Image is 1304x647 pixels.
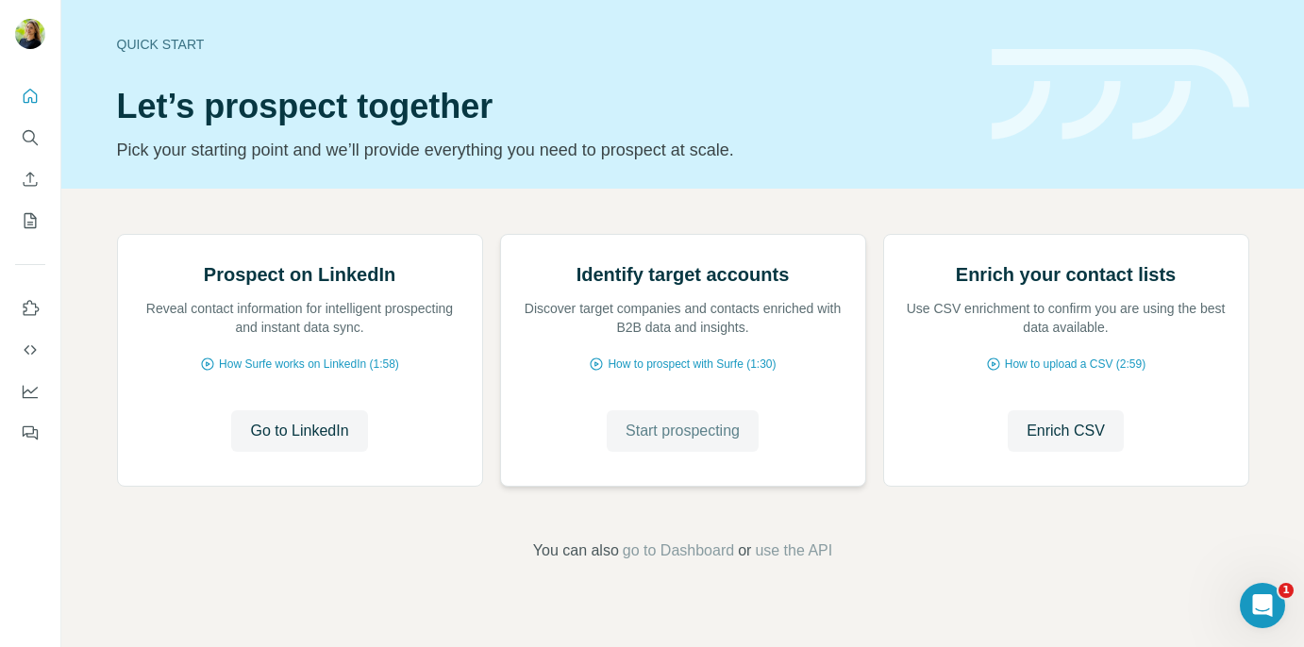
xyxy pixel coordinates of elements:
button: go to Dashboard [623,539,734,562]
button: Search [15,121,45,155]
img: banner [992,49,1249,141]
span: Start prospecting [626,420,740,442]
span: Enrich CSV [1027,420,1105,442]
span: You can also [533,539,619,562]
button: use the API [755,539,832,562]
button: Dashboard [15,374,45,408]
p: Reveal contact information for intelligent prospecting and instant data sync. [137,299,463,337]
button: Use Surfe on LinkedIn [15,291,45,325]
span: 1 [1279,583,1294,598]
button: Quick start [15,79,45,113]
button: Enrich CSV [15,162,45,196]
span: Go to LinkedIn [250,420,348,442]
button: Use Surfe API [15,333,45,367]
img: Avatar [15,19,45,49]
h1: Let’s prospect together [117,88,969,125]
button: Feedback [15,416,45,450]
div: Quick start [117,35,969,54]
span: How Surfe works on LinkedIn (1:58) [219,356,399,373]
span: How to prospect with Surfe (1:30) [608,356,776,373]
p: Use CSV enrichment to confirm you are using the best data available. [903,299,1229,337]
span: How to upload a CSV (2:59) [1005,356,1145,373]
iframe: Intercom live chat [1240,583,1285,628]
button: My lists [15,204,45,238]
h2: Identify target accounts [577,261,790,288]
span: or [738,539,751,562]
h2: Enrich your contact lists [956,261,1176,288]
p: Discover target companies and contacts enriched with B2B data and insights. [520,299,846,337]
button: Enrich CSV [1008,410,1124,452]
h2: Prospect on LinkedIn [204,261,395,288]
button: Go to LinkedIn [231,410,367,452]
button: Start prospecting [607,410,759,452]
p: Pick your starting point and we’ll provide everything you need to prospect at scale. [117,137,969,163]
